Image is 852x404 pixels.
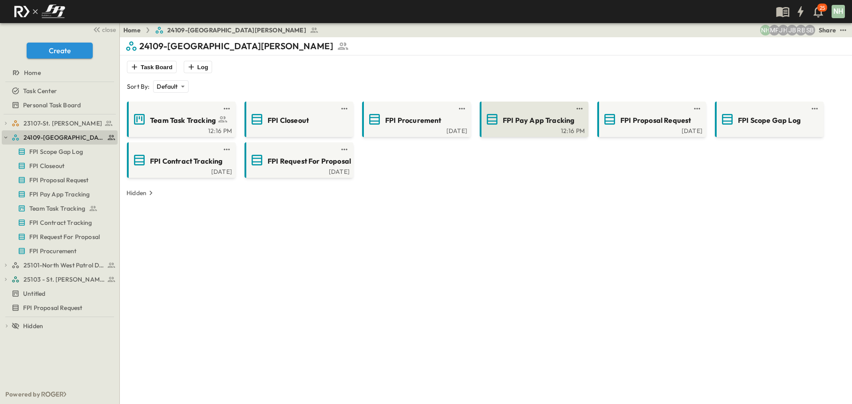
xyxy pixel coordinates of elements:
[2,174,116,186] a: FPI Proposal Request
[481,126,585,133] a: 12:16 PM
[129,167,232,174] a: [DATE]
[23,86,57,95] span: Task Center
[364,112,467,126] a: FPI Procurement
[2,244,118,258] div: FPI Procurementtest
[139,40,333,52] p: 24109-[GEOGRAPHIC_DATA][PERSON_NAME]
[692,103,702,114] button: test
[838,25,848,35] button: test
[23,101,81,110] span: Personal Task Board
[385,115,442,126] span: FPI Procurement
[12,273,116,286] a: 25103 - St. [PERSON_NAME] Phase 2
[246,153,350,167] a: FPI Request For Proposal
[796,25,806,35] div: Regina Barnett (rbarnett@fpibuilders.com)
[150,115,216,126] span: Team Task Tracking
[24,119,102,128] span: 23107-St. [PERSON_NAME]
[268,156,351,166] span: FPI Request For Proposal
[2,201,118,216] div: Team Task Trackingtest
[2,216,116,229] a: FPI Contract Tracking
[29,204,85,213] span: Team Task Tracking
[12,259,116,271] a: 25101-North West Patrol Division
[157,82,177,91] p: Default
[2,301,118,315] div: FPI Proposal Requesttest
[23,322,43,330] span: Hidden
[809,103,820,114] button: test
[29,247,77,255] span: FPI Procurement
[268,115,309,126] span: FPI Closeout
[2,130,118,145] div: 24109-St. Teresa of Calcutta Parish Halltest
[819,26,836,35] div: Share
[29,161,64,170] span: FPI Closeout
[184,61,212,73] button: Log
[23,303,82,312] span: FPI Proposal Request
[2,99,116,111] a: Personal Task Board
[155,26,319,35] a: 24109-[GEOGRAPHIC_DATA][PERSON_NAME]
[2,302,116,314] a: FPI Proposal Request
[2,67,116,79] a: Home
[2,145,118,159] div: FPI Scope Gap Logtest
[129,112,232,126] a: Team Task Tracking
[738,115,801,126] span: FPI Scope Gap Log
[2,202,116,215] a: Team Task Tracking
[2,286,118,301] div: Untitledtest
[89,23,118,35] button: close
[2,188,116,200] a: FPI Pay App Tracking
[620,115,691,126] span: FPI Proposal Request
[339,103,350,114] button: test
[24,133,105,142] span: 24109-St. Teresa of Calcutta Parish Hall
[599,126,702,133] div: [DATE]
[246,167,350,174] a: [DATE]
[167,26,306,35] span: 24109-[GEOGRAPHIC_DATA][PERSON_NAME]
[221,103,232,114] button: test
[11,2,68,21] img: c8d7d1ed905e502e8f77bf7063faec64e13b34fdb1f2bdd94b0e311fc34f8000.png
[24,261,105,270] span: 25101-North West Patrol Division
[153,80,188,93] div: Default
[127,82,150,91] p: Sort By:
[2,287,116,300] a: Untitled
[2,216,118,230] div: FPI Contract Trackingtest
[2,98,118,112] div: Personal Task Boardtest
[29,232,100,241] span: FPI Request For Proposal
[820,4,825,12] p: 25
[2,116,118,130] div: 23107-St. [PERSON_NAME]test
[831,4,846,19] button: NH
[481,112,585,126] a: FPI Pay App Tracking
[339,144,350,155] button: test
[2,173,118,187] div: FPI Proposal Requesttest
[760,25,771,35] div: Nila Hutcheson (nhutcheson@fpibuilders.com)
[2,145,116,158] a: FPI Scope Gap Log
[2,187,118,201] div: FPI Pay App Trackingtest
[769,25,780,35] div: Monica Pruteanu (mpruteanu@fpibuilders.com)
[574,103,585,114] button: test
[123,26,141,35] a: Home
[805,25,815,35] div: Sterling Barnett (sterling@fpibuilders.com)
[2,231,116,243] a: FPI Request For Proposal
[12,117,116,129] a: 23107-St. [PERSON_NAME]
[123,26,324,35] nav: breadcrumbs
[129,126,232,133] a: 12:16 PM
[2,160,116,172] a: FPI Closeout
[599,112,702,126] a: FPI Proposal Request
[364,126,467,133] a: [DATE]
[787,25,797,35] div: Jeremiah Bailey (jbailey@fpibuilders.com)
[29,218,92,227] span: FPI Contract Tracking
[246,112,350,126] a: FPI Closeout
[2,245,116,257] a: FPI Procurement
[2,258,118,272] div: 25101-North West Patrol Divisiontest
[23,289,45,298] span: Untitled
[129,153,232,167] a: FPI Contract Tracking
[150,156,223,166] span: FPI Contract Tracking
[503,115,574,126] span: FPI Pay App Tracking
[123,187,159,199] button: Hidden
[29,147,83,156] span: FPI Scope Gap Log
[2,272,118,286] div: 25103 - St. [PERSON_NAME] Phase 2test
[717,112,820,126] a: FPI Scope Gap Log
[2,230,118,244] div: FPI Request For Proposaltest
[457,103,467,114] button: test
[2,159,118,173] div: FPI Closeouttest
[12,131,116,144] a: 24109-St. Teresa of Calcutta Parish Hall
[102,25,116,34] span: close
